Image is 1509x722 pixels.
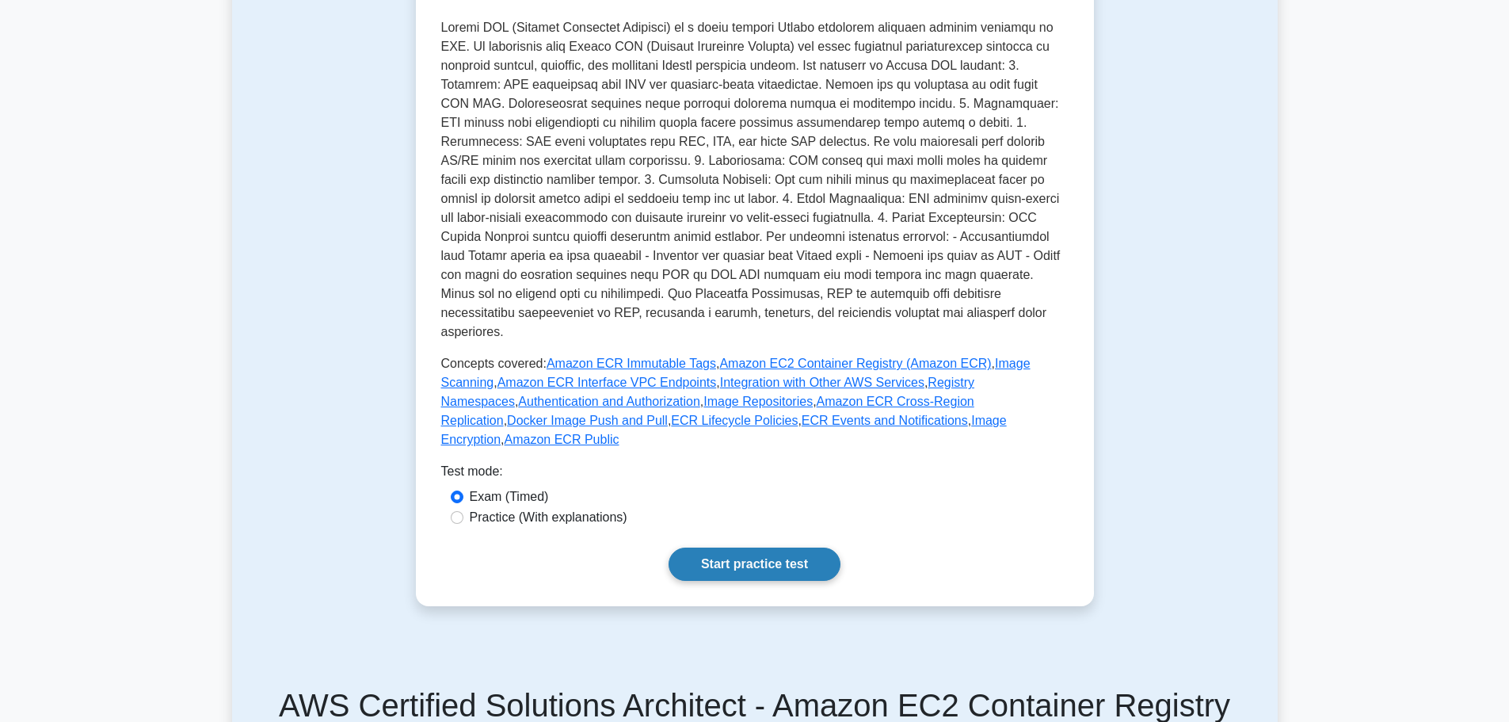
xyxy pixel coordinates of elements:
a: Amazon ECR Interface VPC Endpoints [497,376,717,389]
a: Docker Image Push and Pull [507,414,668,427]
label: Exam (Timed) [470,487,549,506]
p: Concepts covered: , , , , , , , , , , , , , [441,354,1069,449]
a: Authentication and Authorization [518,395,700,408]
a: Amazon ECR Public [505,433,619,446]
a: Start practice test [669,548,840,581]
a: Image Repositories [703,395,813,408]
div: Test mode: [441,462,1069,487]
a: Integration with Other AWS Services [720,376,924,389]
p: Loremi DOL (Sitamet Consectet Adipisci) el s doeiu tempori Utlabo etdolorem aliquaen adminim veni... [441,18,1069,342]
a: Amazon EC2 Container Registry (Amazon ECR) [719,357,991,370]
a: ECR Lifecycle Policies [671,414,798,427]
a: Amazon ECR Immutable Tags [547,357,716,370]
a: ECR Events and Notifications [802,414,968,427]
label: Practice (With explanations) [470,508,627,527]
